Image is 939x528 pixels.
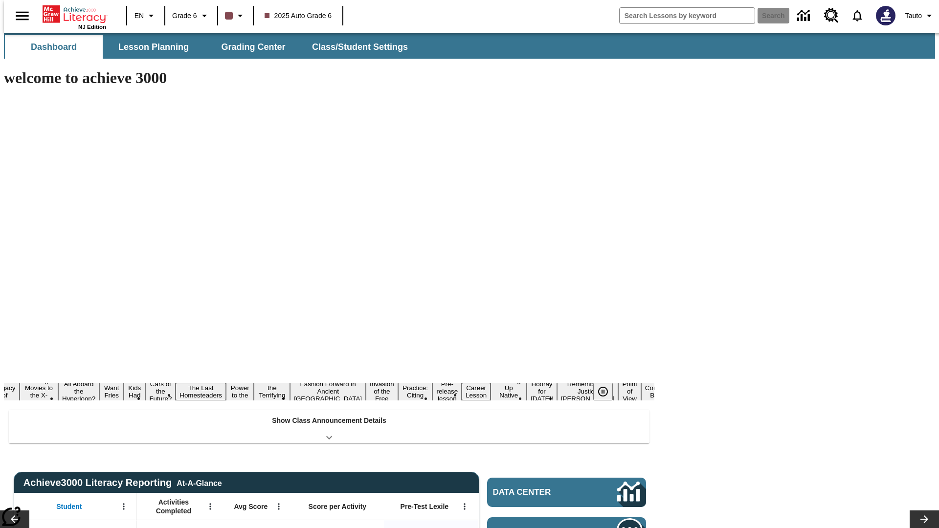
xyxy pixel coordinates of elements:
button: Slide 4 Do You Want Fries With That? [99,368,124,415]
span: Student [56,502,82,511]
button: Open Menu [203,499,218,514]
button: Slide 11 The Invasion of the Free CD [366,372,398,411]
span: Achieve3000 Literacy Reporting [23,477,222,488]
button: Slide 15 Cooking Up Native Traditions [491,375,527,408]
button: Slide 3 All Aboard the Hyperloop? [58,379,99,404]
button: Slide 10 Fashion Forward in Ancient Rome [290,379,366,404]
button: Dashboard [5,35,103,59]
button: Class/Student Settings [304,35,416,59]
button: Lesson carousel, Next [910,510,939,528]
button: Slide 5 Dirty Jobs Kids Had To Do [124,368,145,415]
button: Slide 14 Career Lesson [462,383,491,400]
button: Slide 19 The Constitution's Balancing Act [641,375,688,408]
span: Tauto [905,11,922,21]
span: NJ Edition [78,24,106,30]
span: 2025 Auto Grade 6 [265,11,332,21]
span: Activities Completed [141,498,206,515]
button: Class color is dark brown. Change class color [221,7,250,24]
a: Resource Center, Will open in new tab [818,2,845,29]
button: Slide 18 Point of View [618,379,641,404]
button: Slide 17 Remembering Justice O'Connor [557,379,619,404]
button: Grade: Grade 6, Select a grade [168,7,214,24]
a: Data Center [487,478,646,507]
button: Slide 9 Attack of the Terrifying Tomatoes [254,375,290,408]
button: Select a new avatar [870,3,901,28]
button: Slide 13 Pre-release lesson [432,379,462,404]
button: Slide 16 Hooray for Constitution Day! [527,379,557,404]
button: Open Menu [116,499,131,514]
button: Slide 7 The Last Homesteaders [176,383,226,400]
input: search field [620,8,755,23]
span: Pre-Test Lexile [401,502,449,511]
button: Lesson Planning [105,35,202,59]
div: SubNavbar [4,33,935,59]
span: Score per Activity [309,502,367,511]
div: SubNavbar [4,35,417,59]
button: Slide 8 Solar Power to the People [226,375,254,408]
div: At-A-Glance [177,477,222,488]
button: Slide 12 Mixed Practice: Citing Evidence [398,375,433,408]
p: Show Class Announcement Details [272,416,386,426]
span: Data Center [493,487,584,497]
a: Home [43,4,106,24]
button: Open side menu [8,1,37,30]
div: Home [43,3,106,30]
div: Show Class Announcement Details [9,410,649,443]
button: Grading Center [204,35,302,59]
button: Slide 6 Cars of the Future? [145,379,176,404]
h1: welcome to achieve 3000 [4,69,654,87]
button: Open Menu [271,499,286,514]
span: Avg Score [234,502,268,511]
div: Pause [593,383,623,400]
a: Notifications [845,3,870,28]
button: Open Menu [457,499,472,514]
button: Profile/Settings [901,7,939,24]
button: Pause [593,383,613,400]
button: Language: EN, Select a language [130,7,161,24]
span: Grade 6 [172,11,197,21]
button: Slide 2 Taking Movies to the X-Dimension [20,375,58,408]
span: EN [134,11,144,21]
a: Data Center [791,2,818,29]
img: Avatar [876,6,895,25]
